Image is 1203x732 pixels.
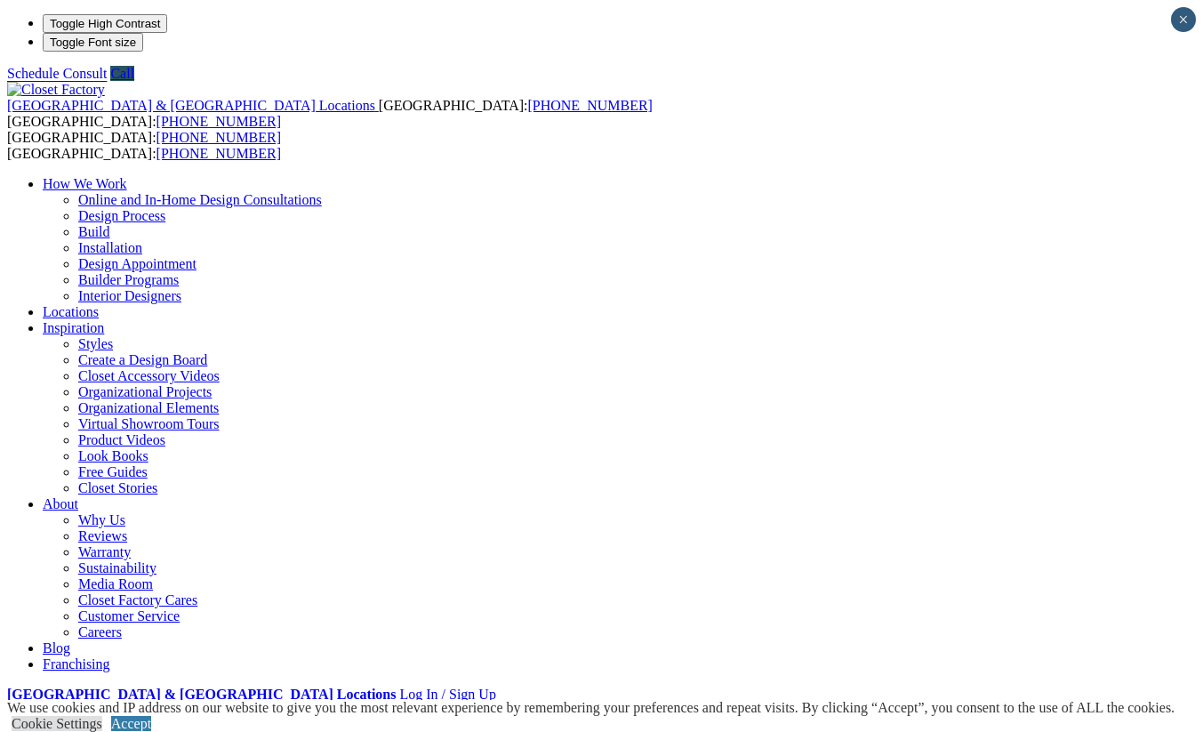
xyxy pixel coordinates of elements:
a: Warranty [78,544,131,559]
a: Closet Stories [78,480,157,495]
a: Build [78,224,110,239]
a: Virtual Showroom Tours [78,416,220,431]
button: Toggle High Contrast [43,14,167,33]
a: Inspiration [43,320,104,335]
a: About [43,496,78,511]
a: Create a Design Board [78,352,207,367]
a: Organizational Projects [78,384,212,399]
a: Call [110,66,134,81]
a: Accept [111,716,151,731]
a: [GEOGRAPHIC_DATA] & [GEOGRAPHIC_DATA] Locations [7,98,379,113]
a: [PHONE_NUMBER] [156,114,281,129]
a: Reviews [78,528,127,543]
button: Toggle Font size [43,33,143,52]
a: Why Us [78,512,125,527]
a: Locations [43,304,99,319]
a: Closet Factory Cares [78,592,197,607]
a: Look Books [78,448,148,463]
a: Online and In-Home Design Consultations [78,192,322,207]
a: Customer Service [78,608,180,623]
a: Blog [43,640,70,656]
a: Design Process [78,208,165,223]
a: [GEOGRAPHIC_DATA] & [GEOGRAPHIC_DATA] Locations [7,687,396,702]
a: Careers [78,624,122,639]
a: Interior Designers [78,288,181,303]
span: [GEOGRAPHIC_DATA] & [GEOGRAPHIC_DATA] Locations [7,98,375,113]
a: Sustainability [78,560,156,575]
a: Cookie Settings [12,716,102,731]
a: Log In / Sign Up [399,687,495,702]
a: [PHONE_NUMBER] [156,130,281,145]
a: [PHONE_NUMBER] [527,98,652,113]
a: Builder Programs [78,272,179,287]
span: Toggle High Contrast [50,17,160,30]
span: [GEOGRAPHIC_DATA]: [GEOGRAPHIC_DATA]: [7,98,653,129]
img: Closet Factory [7,82,105,98]
span: Toggle Font size [50,36,136,49]
a: Organizational Elements [78,400,219,415]
a: Free Guides [78,464,148,479]
a: Design Appointment [78,256,196,271]
a: [PHONE_NUMBER] [156,146,281,161]
a: Closet Accessory Videos [78,368,220,383]
a: Styles [78,336,113,351]
a: Schedule Consult [7,66,107,81]
a: Product Videos [78,432,165,447]
div: We use cookies and IP address on our website to give you the most relevant experience by remember... [7,700,1175,716]
span: [GEOGRAPHIC_DATA]: [GEOGRAPHIC_DATA]: [7,130,281,161]
a: Media Room [78,576,153,591]
button: Close [1171,7,1196,32]
a: Installation [78,240,142,255]
a: Franchising [43,656,110,672]
a: How We Work [43,176,127,191]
